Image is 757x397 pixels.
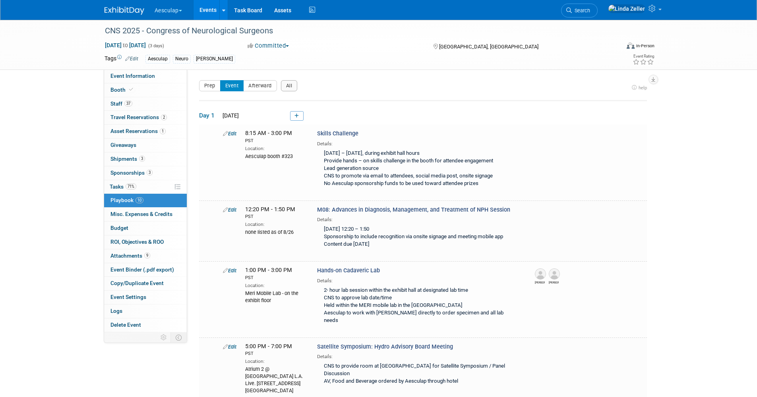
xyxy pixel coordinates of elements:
span: [GEOGRAPHIC_DATA], [GEOGRAPHIC_DATA] [439,44,538,50]
span: help [639,85,647,91]
img: Linda Zeller [608,4,645,13]
span: Event Information [110,73,155,79]
div: Location: [245,144,305,152]
a: Edit [223,207,236,213]
div: Details: [317,275,521,284]
a: Giveaways [104,139,187,152]
span: ROI, Objectives & ROO [110,239,164,245]
a: Playbook10 [104,194,187,207]
span: 8:15 AM - 3:00 PM [245,130,305,144]
span: Asset Reservations [110,128,166,134]
span: Event Settings [110,294,146,300]
span: Giveaways [110,142,136,148]
div: PST [245,138,305,144]
div: CNS 2025 - Congress of Neurological Surgeons [102,24,608,38]
div: Details: [317,214,521,223]
div: Ryan Mancini [549,279,559,285]
a: Attachments9 [104,249,187,263]
a: Edit [223,268,236,274]
div: Location: [245,357,305,365]
span: Satellite Symposium: Hydro Advisory Board Meeting [317,343,453,350]
span: Attachments [110,252,150,259]
a: Shipments3 [104,152,187,166]
span: Tasks [110,183,136,190]
div: PST [245,275,305,281]
span: Misc. Expenses & Credits [110,211,172,217]
div: [DATE] – [DATE], during exhibit hall hours Provide hands – on skills challenge in the booth for a... [317,147,521,191]
img: Format-Inperson.png [627,42,635,49]
span: Sponsorships [110,170,153,176]
a: Travel Reservations2 [104,111,187,124]
span: Hands-on Cadaveric Lab [317,267,380,274]
span: Delete Event [110,322,141,328]
a: Event Settings [104,291,187,304]
a: Copy/Duplicate Event [104,277,187,290]
div: none listed as of 8/26 [245,228,305,236]
div: [PERSON_NAME] [194,55,235,63]
td: Personalize Event Tab Strip [157,332,171,343]
a: ROI, Objectives & ROO [104,235,187,249]
span: 71% [126,183,136,189]
span: 3 [147,170,153,175]
span: Logs [110,308,122,314]
div: PST [245,214,305,220]
div: Aesculap booth #323 [245,152,305,160]
span: Playbook [110,197,143,203]
span: 2 [161,114,167,120]
a: Event Information [104,69,187,83]
div: Dr. Jeffrey Beecher [535,279,545,285]
span: Staff [110,100,132,107]
a: Booth [104,83,187,97]
button: Prep [199,80,221,91]
a: Event Binder (.pdf export) [104,263,187,277]
button: Committed [245,42,292,50]
span: Copy/Duplicate Event [110,280,164,286]
img: Dr. Jeffrey Beecher [535,268,546,279]
div: Aesculap [145,55,170,63]
span: 5:00 PM - 7:00 PM [245,343,305,357]
a: Tasks71% [104,180,187,194]
a: Edit [223,344,236,350]
div: Meri Mobile Lab - on the exhibit floor [245,289,305,304]
span: [DATE] [DATE] [105,42,146,49]
div: Atrium 2 @ [GEOGRAPHIC_DATA] L.A. Live. [STREET_ADDRESS] [GEOGRAPHIC_DATA] [245,365,305,394]
a: Edit [125,56,138,62]
span: Booth [110,87,135,93]
button: Afterward [243,80,277,91]
i: Booth reservation complete [129,87,133,92]
span: Shipments [110,156,145,162]
span: [DATE] [220,112,239,119]
a: Delete Event [104,318,187,332]
span: Search [572,8,590,13]
span: 1:00 PM - 3:00 PM [245,267,305,281]
div: Event Format [573,41,655,53]
a: Search [561,4,598,17]
span: Event Binder (.pdf export) [110,266,174,273]
div: Details: [317,351,521,360]
span: 37 [124,100,132,106]
img: Ryan Mancini [549,268,560,279]
span: Day 1 [199,111,219,120]
span: 1 [160,128,166,134]
span: Skills Challenge [317,130,358,137]
button: Event [220,80,244,91]
span: to [122,42,129,48]
a: Misc. Expenses & Credits [104,208,187,221]
div: Location: [245,281,305,289]
span: Budget [110,225,128,231]
div: Event Rating [633,54,654,58]
button: All [281,80,298,91]
div: Neuro [173,55,191,63]
td: Tags [105,54,138,64]
span: 9 [144,252,150,258]
span: 3 [139,156,145,162]
div: Location: [245,220,305,228]
span: M08: Advances in Diagnosis, Management, and Treatment of NPH Session [317,206,510,213]
div: 2- hour lab session within the exhibit hall at designated lab time CNS to approve lab date/time H... [317,284,521,328]
a: Edit [223,131,236,137]
div: Details: [317,138,521,147]
a: Asset Reservations1 [104,125,187,138]
div: [DATE] 12:20 – 1:50 Sponsorship to include recognition via onsite signage and meeting mobile app ... [317,223,521,251]
div: In-Person [636,43,654,49]
img: ExhibitDay [105,7,144,15]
